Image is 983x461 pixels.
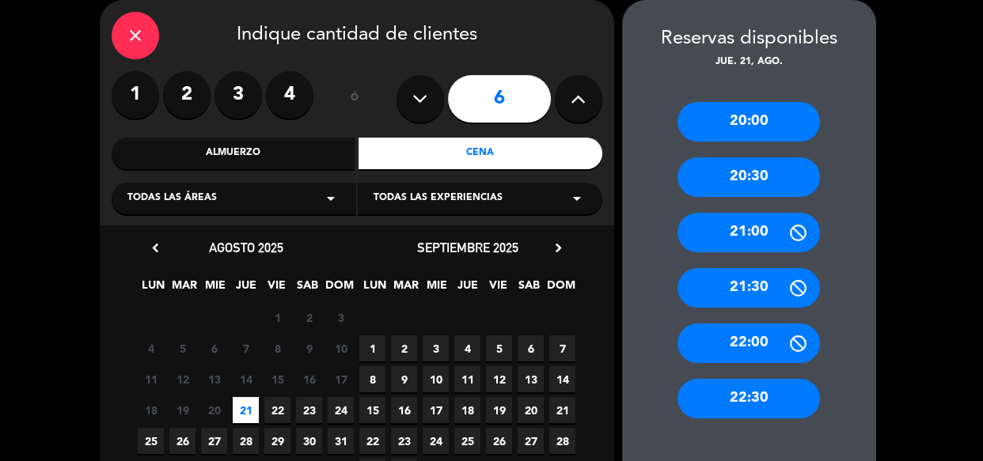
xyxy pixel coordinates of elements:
[423,276,450,302] span: MIE
[486,397,512,423] span: 19
[201,397,227,423] span: 20
[296,428,322,454] span: 30
[296,366,322,392] span: 16
[214,71,262,119] label: 3
[328,428,354,454] span: 31
[169,428,195,454] span: 26
[677,213,820,252] div: 21:00
[549,335,575,361] span: 7
[677,157,820,197] div: 20:30
[233,397,259,423] span: 21
[549,428,575,454] span: 28
[266,71,313,119] label: 4
[391,397,417,423] span: 16
[264,304,290,331] span: 1
[127,191,217,206] span: Todas las áreas
[233,335,259,361] span: 7
[359,138,602,169] div: Cena
[201,335,227,361] span: 6
[169,366,195,392] span: 12
[417,240,518,255] span: septiembre 2025
[423,366,449,392] span: 10
[393,276,419,302] span: MAR
[423,397,449,423] span: 17
[454,335,480,361] span: 4
[112,138,355,169] div: Almuerzo
[454,276,480,302] span: JUE
[486,335,512,361] span: 5
[264,397,290,423] span: 22
[169,397,195,423] span: 19
[233,276,259,302] span: JUE
[328,304,354,331] span: 3
[549,397,575,423] span: 21
[296,304,322,331] span: 2
[201,428,227,454] span: 27
[126,26,145,45] i: close
[677,323,820,363] div: 22:00
[518,397,544,423] span: 20
[359,397,385,423] span: 15
[567,189,586,208] i: arrow_drop_down
[147,240,164,256] i: chevron_left
[138,428,164,454] span: 25
[454,428,480,454] span: 25
[486,428,512,454] span: 26
[359,428,385,454] span: 22
[454,366,480,392] span: 11
[374,191,503,206] span: Todas las experiencias
[485,276,511,302] span: VIE
[549,366,575,392] span: 14
[264,335,290,361] span: 8
[677,379,820,418] div: 22:30
[328,397,354,423] span: 24
[233,428,259,454] span: 28
[329,71,381,127] div: ó
[264,366,290,392] span: 15
[677,102,820,142] div: 20:00
[391,366,417,392] span: 9
[112,12,602,59] div: Indique cantidad de clientes
[547,276,573,302] span: DOM
[294,276,321,302] span: SAB
[518,366,544,392] span: 13
[622,24,876,55] div: Reservas disponibles
[359,335,385,361] span: 1
[321,189,340,208] i: arrow_drop_down
[201,366,227,392] span: 13
[359,366,385,392] span: 8
[296,397,322,423] span: 23
[677,268,820,308] div: 21:30
[325,276,351,302] span: DOM
[209,240,283,255] span: agosto 2025
[138,397,164,423] span: 18
[486,366,512,392] span: 12
[328,366,354,392] span: 17
[296,335,322,361] span: 9
[516,276,542,302] span: SAB
[140,276,166,302] span: LUN
[202,276,228,302] span: MIE
[169,335,195,361] span: 5
[391,428,417,454] span: 23
[423,428,449,454] span: 24
[264,276,290,302] span: VIE
[233,366,259,392] span: 14
[163,71,211,119] label: 2
[454,397,480,423] span: 18
[362,276,388,302] span: LUN
[138,366,164,392] span: 11
[328,335,354,361] span: 10
[518,335,544,361] span: 6
[423,335,449,361] span: 3
[518,428,544,454] span: 27
[112,71,159,119] label: 1
[391,335,417,361] span: 2
[264,428,290,454] span: 29
[138,335,164,361] span: 4
[550,240,567,256] i: chevron_right
[171,276,197,302] span: MAR
[622,55,876,70] div: jue. 21, ago.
